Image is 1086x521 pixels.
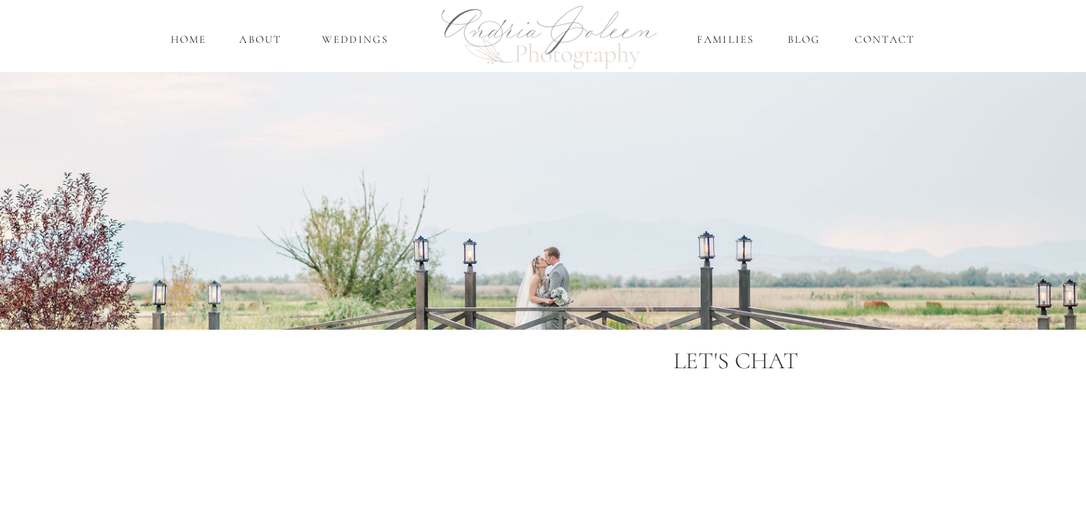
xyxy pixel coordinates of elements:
a: About [236,31,286,48]
a: Weddings [313,31,398,48]
h3: LET'S CHAT [516,345,957,380]
a: Families [695,31,757,48]
a: home [169,31,209,48]
a: Blog [785,31,824,48]
a: Contact [851,31,919,48]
